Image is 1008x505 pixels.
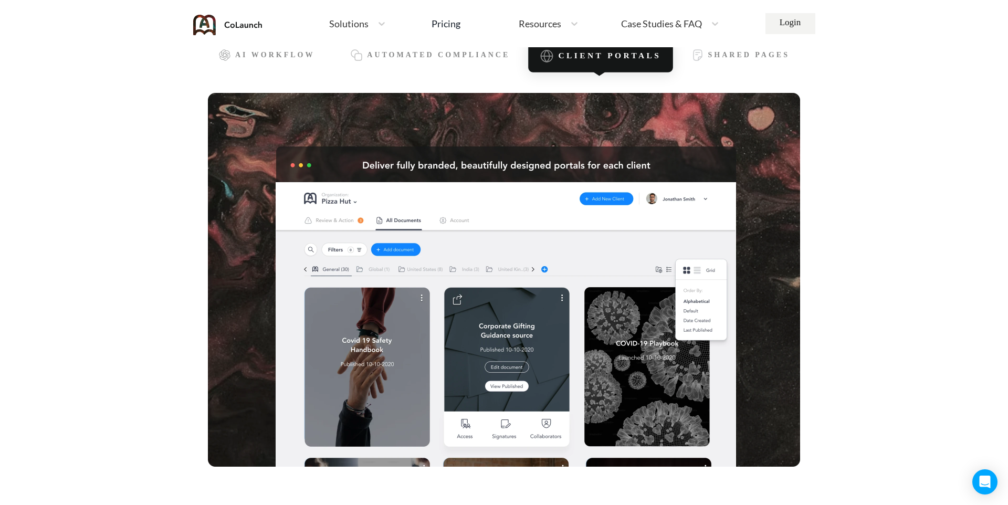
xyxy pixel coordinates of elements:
[765,13,815,34] a: Login
[708,51,790,59] span: Shared Pages
[218,49,231,61] img: icon
[972,469,997,495] div: Open Intercom Messenger
[691,49,704,61] img: icon
[235,51,314,59] span: AI Workflow
[329,19,369,28] span: Solutions
[350,49,363,61] img: icon
[540,49,553,63] img: icon
[432,19,460,28] div: Pricing
[193,15,262,35] img: coLaunch
[559,51,661,61] span: Client Portals
[519,19,561,28] span: Resources
[621,19,702,28] span: Case Studies & FAQ
[367,51,510,59] span: Automated Compliance
[432,14,460,33] a: Pricing
[208,93,800,467] img: background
